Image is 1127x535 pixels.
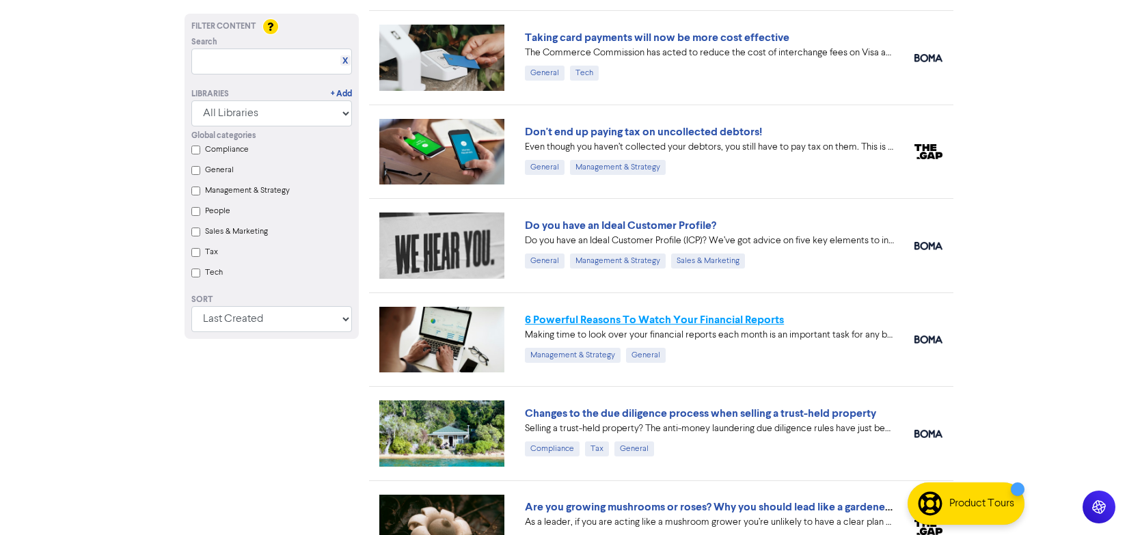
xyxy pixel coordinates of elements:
[525,313,784,327] a: 6 Powerful Reasons To Watch Your Financial Reports
[191,294,352,306] div: Sort
[191,130,352,142] div: Global categories
[956,387,1127,535] iframe: Chat Widget
[525,140,894,154] div: Even though you haven’t collected your debtors, you still have to pay tax on them. This is becaus...
[525,515,894,530] div: As a leader, if you are acting like a mushroom grower you’re unlikely to have a clear plan yourse...
[525,328,894,342] div: Making time to look over your financial reports each month is an important task for any business ...
[525,125,762,139] a: Don't end up paying tax on uncollected debtors!
[191,36,217,49] span: Search
[525,253,565,269] div: General
[525,441,580,456] div: Compliance
[525,219,716,232] a: Do you have an Ideal Customer Profile?
[331,88,352,100] a: + Add
[570,160,666,175] div: Management & Strategy
[205,266,223,279] label: Tech
[525,234,894,248] div: Do you have an Ideal Customer Profile (ICP)? We’ve got advice on five key elements to include in ...
[525,422,894,436] div: Selling a trust-held property? The anti-money laundering due diligence rules have just been simpl...
[585,441,609,456] div: Tax
[914,430,942,438] img: boma
[525,160,565,175] div: General
[525,348,621,363] div: Management & Strategy
[525,31,789,44] a: Taking card payments will now be more cost effective
[205,143,249,156] label: Compliance
[525,46,894,60] div: The Commerce Commission has acted to reduce the cost of interchange fees on Visa and Mastercard p...
[191,20,352,33] div: Filter Content
[342,56,348,66] a: X
[191,88,229,100] div: Libraries
[914,54,942,62] img: boma
[525,500,956,514] a: Are you growing mushrooms or roses? Why you should lead like a gardener, not a grower
[205,246,218,258] label: Tax
[570,253,666,269] div: Management & Strategy
[525,66,565,81] div: General
[914,520,942,535] img: thegap
[205,205,230,217] label: People
[914,242,942,250] img: boma
[671,253,745,269] div: Sales & Marketing
[205,184,290,197] label: Management & Strategy
[914,144,942,159] img: thegap
[525,407,876,420] a: Changes to the due diligence process when selling a trust-held property
[205,225,268,238] label: Sales & Marketing
[914,335,942,344] img: boma_accounting
[570,66,599,81] div: Tech
[626,348,666,363] div: General
[614,441,654,456] div: General
[205,164,234,176] label: General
